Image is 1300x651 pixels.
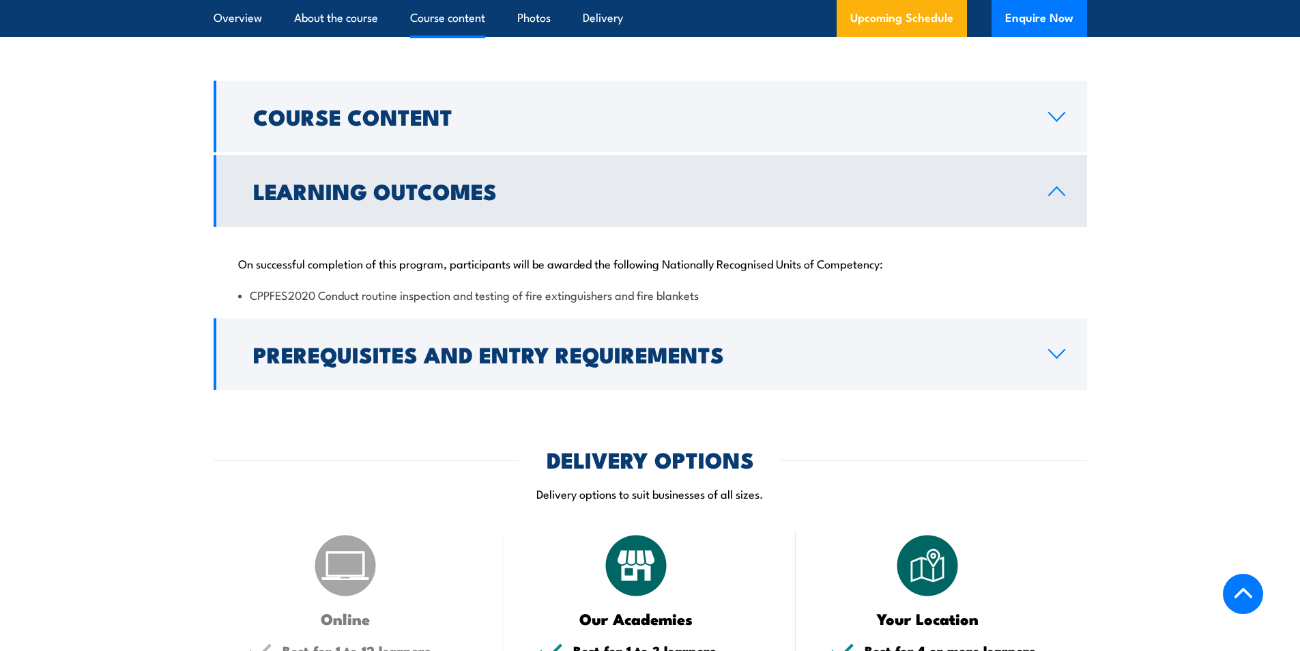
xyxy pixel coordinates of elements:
[830,611,1026,626] h3: Your Location
[238,287,1063,303] li: CPPFES2020 Conduct routine inspection and testing of fire extinguishers and fire blankets
[538,611,734,626] h3: Our Academies
[253,181,1026,200] h2: Learning Outcomes
[238,256,1063,270] p: On successful completion of this program, participants will be awarded the following Nationally R...
[248,611,444,626] h3: Online
[214,486,1087,501] p: Delivery options to suit businesses of all sizes.
[214,318,1087,390] a: Prerequisites and Entry Requirements
[253,344,1026,363] h2: Prerequisites and Entry Requirements
[547,449,754,469] h2: DELIVERY OPTIONS
[214,155,1087,227] a: Learning Outcomes
[214,81,1087,152] a: Course Content
[253,107,1026,126] h2: Course Content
